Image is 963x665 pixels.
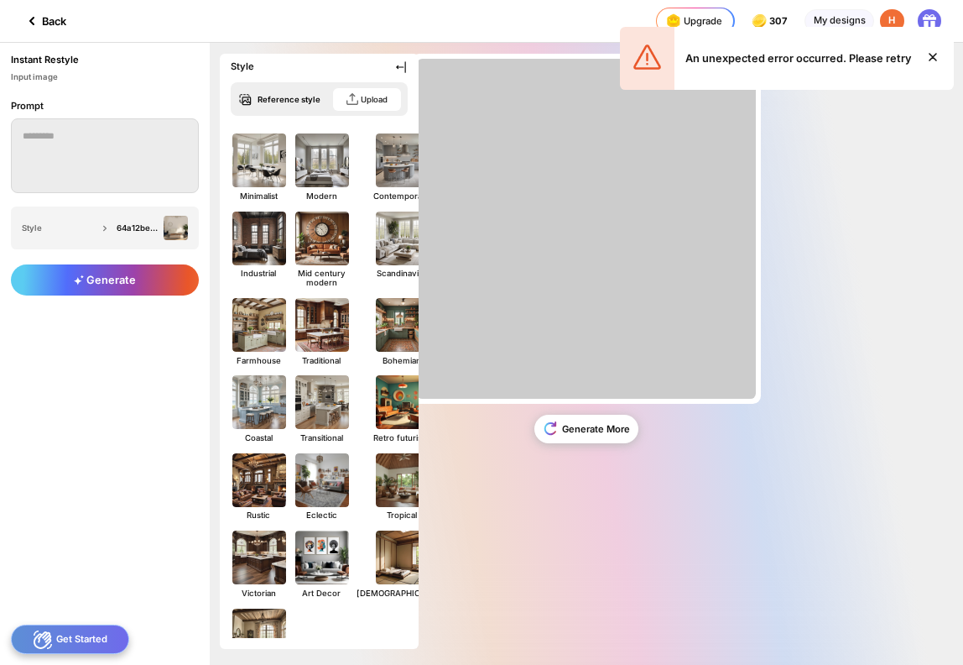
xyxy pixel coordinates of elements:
[11,72,199,83] div: Input image
[231,191,287,201] div: Minimalist
[357,356,448,365] div: Bohemian
[804,9,874,34] div: My designs
[663,10,723,32] div: Upgrade
[630,40,664,74] img: 4mUVZZZSVdzwCqXOeimBedLwAAAABJRU5ErkJggg==
[231,60,254,75] div: Style
[294,191,350,201] div: Modern
[231,511,287,520] div: Rustic
[258,95,333,104] div: Reference style
[231,589,287,598] div: Victorian
[769,16,791,27] span: 307
[685,50,912,66] div: An unexpected error occurred. Please retry
[357,191,448,201] div: Contemporary
[11,625,129,654] div: Get Started
[231,269,287,278] div: Industrial
[294,433,350,442] div: Transitional
[231,356,287,365] div: Farmhouse
[357,511,448,520] div: Tropical
[880,9,904,34] div: H
[294,269,350,287] div: Mid century modern
[294,589,350,598] div: Art Decor
[11,99,199,114] div: Prompt
[357,433,448,442] div: Retro futuristic
[357,269,448,278] div: Scandinavian
[534,415,638,443] div: Generate More
[117,223,159,233] div: 64a12be9-a3a9-4cfe-980d-615f9762c2cb8ab3a56c-2c48-4237-8635-85a8caf3dfa7.png
[663,10,685,32] img: upgrade-nav-btn-icon.gif
[294,356,350,365] div: Traditional
[22,223,98,233] div: Style
[294,511,350,520] div: Eclectic
[74,274,136,286] span: Generate
[231,433,287,442] div: Coastal
[22,11,66,31] div: Back
[361,95,388,104] div: Upload
[357,589,448,598] div: [DEMOGRAPHIC_DATA]
[11,54,79,65] div: Instant Restyle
